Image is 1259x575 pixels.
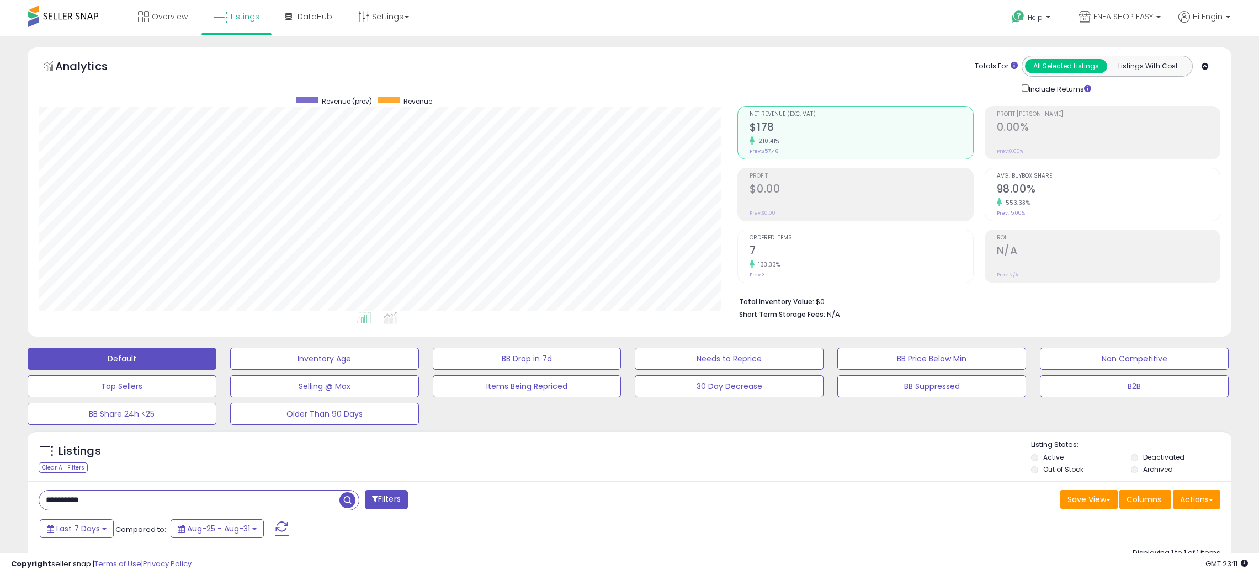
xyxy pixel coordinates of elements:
button: BB Share 24h <25 [28,403,216,425]
div: seller snap | | [11,559,192,569]
button: Listings With Cost [1107,59,1189,73]
button: 30 Day Decrease [635,375,824,397]
small: Prev: 0.00% [997,148,1023,155]
button: BB Price Below Min [837,348,1026,370]
button: Filters [365,490,408,509]
label: Out of Stock [1043,465,1083,474]
a: Terms of Use [94,558,141,569]
span: ENFA SHOP EASY [1093,11,1153,22]
a: Privacy Policy [143,558,192,569]
div: Totals For [975,61,1018,72]
span: 2025-09-9 23:11 GMT [1205,558,1248,569]
i: Get Help [1011,10,1025,24]
h5: Analytics [55,58,129,77]
button: Save View [1060,490,1118,509]
span: Overview [152,11,188,22]
button: Columns [1119,490,1171,509]
span: Hi Engin [1193,11,1223,22]
small: Prev: 3 [750,271,765,278]
span: Revenue [403,97,432,106]
label: Deactivated [1143,452,1184,462]
div: Clear All Filters [39,462,88,473]
span: ROI [997,235,1220,241]
span: Last 7 Days [56,523,100,534]
small: Prev: N/A [997,271,1018,278]
div: Displaying 1 to 1 of 1 items [1133,548,1220,558]
button: Last 7 Days [40,519,114,538]
label: Active [1043,452,1064,462]
button: Inventory Age [230,348,419,370]
h2: $178 [750,121,973,136]
span: Columns [1127,494,1161,505]
button: Older Than 90 Days [230,403,419,425]
button: All Selected Listings [1025,59,1107,73]
button: Actions [1173,490,1220,509]
p: Listing States: [1031,440,1231,450]
span: Help [1028,13,1043,22]
small: Prev: 15.00% [997,210,1025,216]
small: Prev: $0.00 [750,210,775,216]
span: Profit [PERSON_NAME] [997,111,1220,118]
small: Prev: $57.46 [750,148,778,155]
small: 553.33% [1002,199,1030,207]
span: Aug-25 - Aug-31 [187,523,250,534]
h5: Listings [59,444,101,459]
button: Default [28,348,216,370]
button: Aug-25 - Aug-31 [171,519,264,538]
a: Hi Engin [1178,11,1230,36]
small: 133.33% [755,260,780,269]
button: Needs to Reprice [635,348,824,370]
button: Selling @ Max [230,375,419,397]
span: Revenue (prev) [322,97,372,106]
button: Items Being Repriced [433,375,621,397]
h2: N/A [997,244,1220,259]
button: Non Competitive [1040,348,1229,370]
button: Top Sellers [28,375,216,397]
button: BB Drop in 7d [433,348,621,370]
h2: $0.00 [750,183,973,198]
h2: 0.00% [997,121,1220,136]
strong: Copyright [11,558,51,569]
b: Total Inventory Value: [739,297,814,306]
span: Ordered Items [750,235,973,241]
span: DataHub [298,11,332,22]
small: 210.41% [755,137,780,145]
button: B2B [1040,375,1229,397]
span: Listings [231,11,259,22]
span: Avg. Buybox Share [997,173,1220,179]
h2: 7 [750,244,973,259]
span: Profit [750,173,973,179]
a: Help [1003,2,1061,36]
label: Archived [1143,465,1173,474]
b: Short Term Storage Fees: [739,310,825,319]
span: Net Revenue (Exc. VAT) [750,111,973,118]
li: $0 [739,294,1212,307]
button: BB Suppressed [837,375,1026,397]
div: Include Returns [1013,82,1104,95]
span: Compared to: [115,524,166,535]
span: N/A [827,309,840,320]
h2: 98.00% [997,183,1220,198]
